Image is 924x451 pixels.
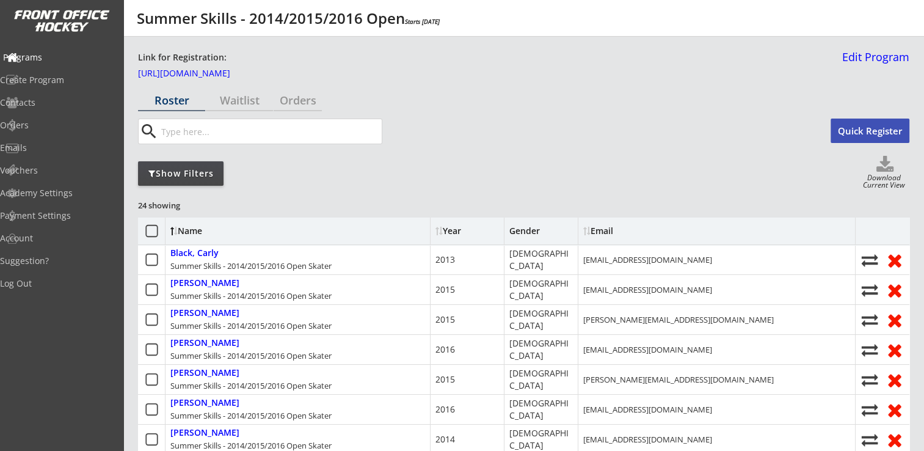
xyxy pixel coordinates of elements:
[509,397,573,421] div: [DEMOGRAPHIC_DATA]
[139,122,159,141] button: search
[860,431,879,448] button: Move player
[435,343,455,356] div: 2016
[170,338,239,348] div: [PERSON_NAME]
[170,290,332,301] div: Summer Skills - 2014/2015/2016 Open Skater
[138,51,228,64] div: Link for Registration:
[509,427,573,451] div: [DEMOGRAPHIC_DATA]
[405,17,440,26] em: Starts [DATE]
[885,370,904,389] button: Remove from roster (no refund)
[859,174,909,191] div: Download Current View
[583,404,712,415] div: [EMAIL_ADDRESS][DOMAIN_NAME]
[860,156,909,174] button: Click to download full roster. Your browser settings may try to block it, check your security set...
[3,53,113,62] div: Programs
[509,337,573,361] div: [DEMOGRAPHIC_DATA]
[860,402,879,418] button: Move player
[885,430,904,449] button: Remove from roster (no refund)
[583,434,712,445] div: [EMAIL_ADDRESS][DOMAIN_NAME]
[170,368,239,378] div: [PERSON_NAME]
[860,312,879,328] button: Move player
[860,282,879,298] button: Move player
[170,308,239,318] div: [PERSON_NAME]
[509,367,573,391] div: [DEMOGRAPHIC_DATA]
[509,307,573,331] div: [DEMOGRAPHIC_DATA]
[583,374,774,385] div: [PERSON_NAME][EMAIL_ADDRESS][DOMAIN_NAME]
[837,51,909,73] a: Edit Program
[860,342,879,358] button: Move player
[170,398,239,408] div: [PERSON_NAME]
[170,410,332,421] div: Summer Skills - 2014/2015/2016 Open Skater
[170,380,332,391] div: Summer Skills - 2014/2015/2016 Open Skater
[860,372,879,388] button: Move player
[435,403,455,416] div: 2016
[159,119,382,144] input: Type here...
[138,167,224,180] div: Show Filters
[831,119,909,143] button: Quick Register
[885,310,904,329] button: Remove from roster (no refund)
[583,254,712,265] div: [EMAIL_ADDRESS][DOMAIN_NAME]
[435,254,455,266] div: 2013
[170,248,219,258] div: Black, Carly
[583,344,712,355] div: [EMAIL_ADDRESS][DOMAIN_NAME]
[435,284,455,296] div: 2015
[885,251,904,269] button: Remove from roster (no refund)
[435,433,455,446] div: 2014
[170,350,332,361] div: Summer Skills - 2014/2015/2016 Open Skater
[170,260,332,271] div: Summer Skills - 2014/2015/2016 Open Skater
[435,373,455,386] div: 2015
[274,95,322,106] div: Orders
[435,313,455,326] div: 2015
[509,227,546,235] div: Gender
[885,340,904,359] button: Remove from roster (no refund)
[138,69,260,82] a: [URL][DOMAIN_NAME]
[137,11,440,26] div: Summer Skills - 2014/2015/2016 Open
[885,400,904,419] button: Remove from roster (no refund)
[170,440,332,451] div: Summer Skills - 2014/2015/2016 Open Skater
[509,248,573,271] div: [DEMOGRAPHIC_DATA]
[583,227,693,235] div: Email
[170,320,332,331] div: Summer Skills - 2014/2015/2016 Open Skater
[583,314,774,325] div: [PERSON_NAME][EMAIL_ADDRESS][DOMAIN_NAME]
[138,200,226,211] div: 24 showing
[885,280,904,299] button: Remove from roster (no refund)
[435,227,499,235] div: Year
[170,227,270,235] div: Name
[509,277,573,301] div: [DEMOGRAPHIC_DATA]
[13,10,110,32] img: FOH%20White%20Logo%20Transparent.png
[138,95,205,106] div: Roster
[583,284,712,295] div: [EMAIL_ADDRESS][DOMAIN_NAME]
[170,278,239,288] div: [PERSON_NAME]
[170,428,239,438] div: [PERSON_NAME]
[206,95,273,106] div: Waitlist
[860,252,879,268] button: Move player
